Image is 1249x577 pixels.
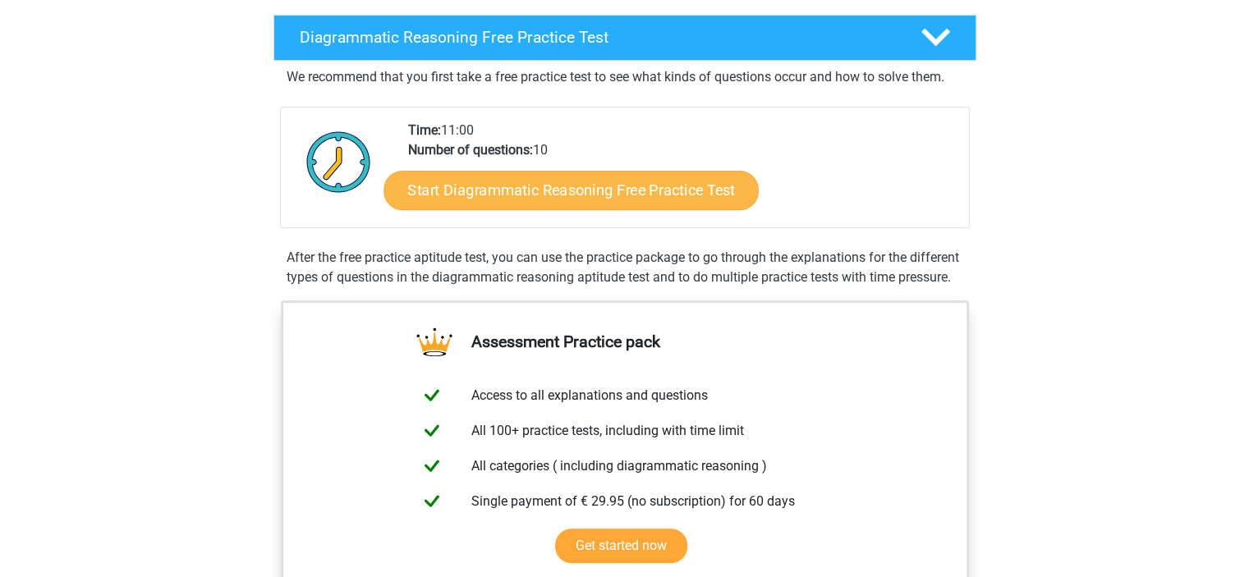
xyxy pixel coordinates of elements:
a: Start Diagrammatic Reasoning Free Practice Test [383,170,759,209]
h4: Diagrammatic Reasoning Free Practice Test [300,28,894,47]
b: Time: [408,122,441,138]
p: We recommend that you first take a free practice test to see what kinds of questions occur and ho... [287,67,963,87]
img: Clock [297,121,380,203]
a: Diagrammatic Reasoning Free Practice Test [267,15,983,61]
div: 11:00 10 [396,121,968,227]
b: Number of questions: [408,142,533,158]
a: Get started now [555,529,687,563]
div: After the free practice aptitude test, you can use the practice package to go through the explana... [280,248,970,287]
